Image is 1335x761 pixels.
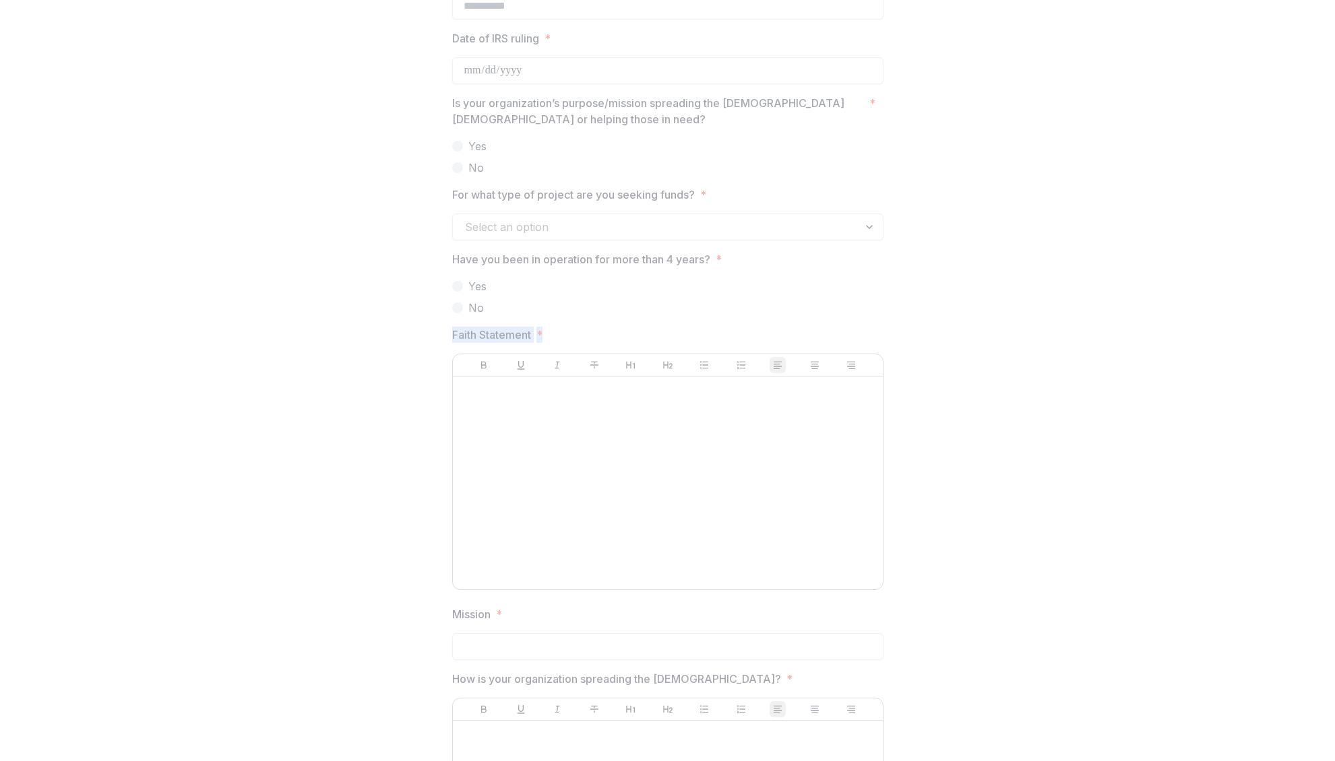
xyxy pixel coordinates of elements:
p: Date of IRS ruling [452,30,539,46]
button: Bold [476,357,492,373]
button: Align Right [843,701,859,717]
p: For what type of project are you seeking funds? [452,187,695,203]
button: Ordered List [733,701,749,717]
button: Underline [513,357,529,373]
button: Heading 2 [660,701,676,717]
button: Align Right [843,357,859,373]
button: Heading 1 [623,701,639,717]
button: Align Left [770,701,786,717]
span: Yes [468,138,487,154]
button: Align Center [807,357,823,373]
button: Strike [586,701,602,717]
button: Italicize [549,701,565,717]
button: Underline [513,701,529,717]
p: Have you been in operation for more than 4 years? [452,251,710,267]
button: Ordered List [733,357,749,373]
button: Heading 2 [660,357,676,373]
p: Mission [452,606,491,622]
button: Align Center [807,701,823,717]
button: Bullet List [696,357,712,373]
button: Bold [476,701,492,717]
button: Bullet List [696,701,712,717]
span: Yes [468,278,487,294]
button: Align Left [770,357,786,373]
button: Strike [586,357,602,373]
span: No [468,300,484,316]
button: Heading 1 [623,357,639,373]
button: Italicize [549,357,565,373]
p: Faith Statement [452,327,531,343]
span: No [468,160,484,176]
p: How is your organization spreading the [DEMOGRAPHIC_DATA]? [452,671,781,687]
p: Is your organization’s purpose/mission spreading the [DEMOGRAPHIC_DATA] [DEMOGRAPHIC_DATA] or hel... [452,95,864,127]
